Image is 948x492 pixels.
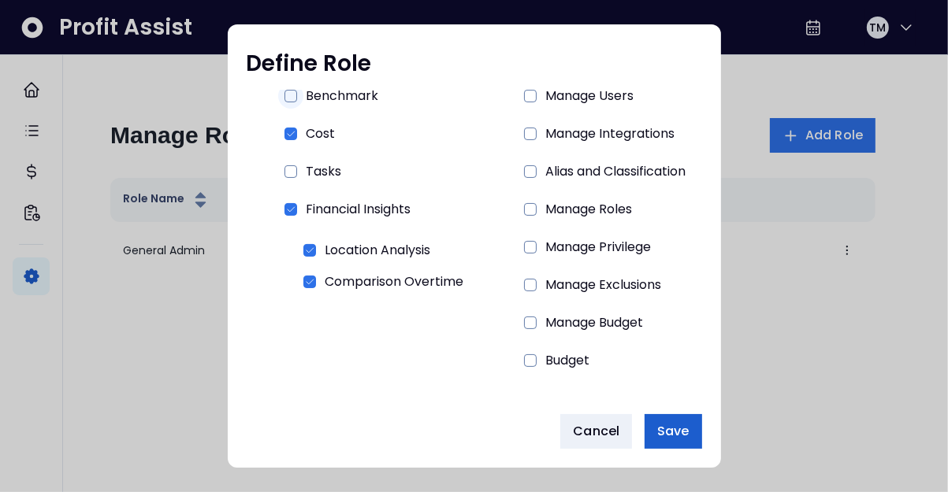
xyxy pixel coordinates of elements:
span: Manage Exclusions [546,272,662,298]
span: Benchmark [307,83,379,109]
span: Manage Users [546,83,634,109]
span: Financial Insights [307,197,411,222]
span: Manage Roles [546,197,633,222]
button: Cancel [560,414,632,449]
span: Manage Budget [546,310,644,335]
span: Cost [307,121,336,146]
span: Tasks [307,159,342,184]
span: Alias and Classification [546,159,686,184]
span: Define Role [247,50,372,78]
span: Manage Privilege [546,235,652,260]
span: Location Analysis [325,238,431,263]
span: Manage Integrations [546,121,675,146]
span: Comparison Overtime [325,269,464,294]
span: Cancel [573,422,619,441]
button: Save [645,414,701,449]
span: Budget [546,348,590,373]
span: Save [657,422,689,441]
